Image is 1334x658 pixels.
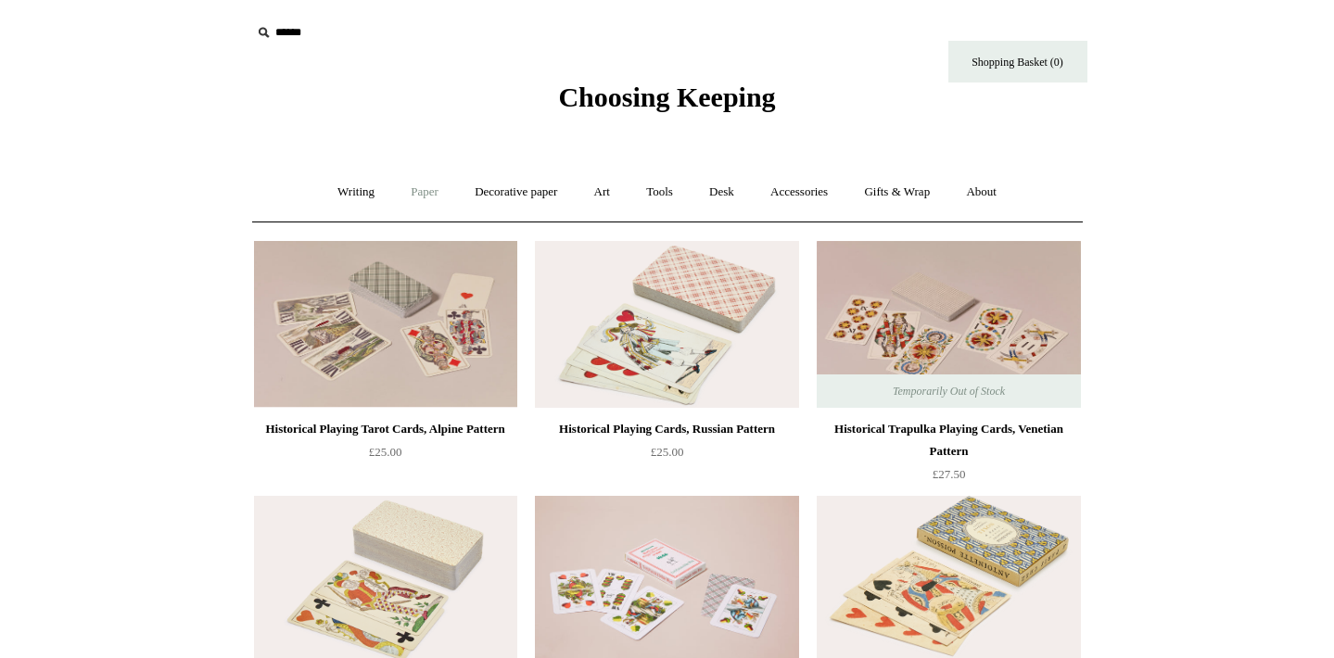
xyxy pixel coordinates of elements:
a: Historical Trapulka Playing Cards, Venetian Pattern £27.50 [817,418,1080,494]
a: Choosing Keeping [558,96,775,109]
a: Decorative paper [458,168,574,217]
a: Historical Playing Tarot Cards, Alpine Pattern Historical Playing Tarot Cards, Alpine Pattern [254,241,517,408]
a: Gifts & Wrap [847,168,947,217]
span: Temporarily Out of Stock [874,374,1023,408]
a: Desk [692,168,751,217]
a: Historical Playing Cards, Russian Pattern Historical Playing Cards, Russian Pattern [535,241,798,408]
a: Paper [394,168,455,217]
img: Historical Playing Tarot Cards, Alpine Pattern [254,241,517,408]
a: Writing [321,168,391,217]
a: Shopping Basket (0) [948,41,1087,82]
img: Historical Playing Cards, Russian Pattern [535,241,798,408]
span: £25.00 [651,445,684,459]
a: Historical Trapulka Playing Cards, Venetian Pattern Historical Trapulka Playing Cards, Venetian P... [817,241,1080,408]
div: Historical Trapulka Playing Cards, Venetian Pattern [821,418,1075,462]
img: Historical Trapulka Playing Cards, Venetian Pattern [817,241,1080,408]
a: Historical Playing Cards, Russian Pattern £25.00 [535,418,798,494]
div: Historical Playing Tarot Cards, Alpine Pattern [259,418,513,440]
span: £27.50 [933,467,966,481]
span: £25.00 [369,445,402,459]
a: Tools [629,168,690,217]
a: Accessories [754,168,845,217]
a: Historical Playing Tarot Cards, Alpine Pattern £25.00 [254,418,517,494]
a: About [949,168,1013,217]
span: Choosing Keeping [558,82,775,112]
a: Art [578,168,627,217]
div: Historical Playing Cards, Russian Pattern [540,418,794,440]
